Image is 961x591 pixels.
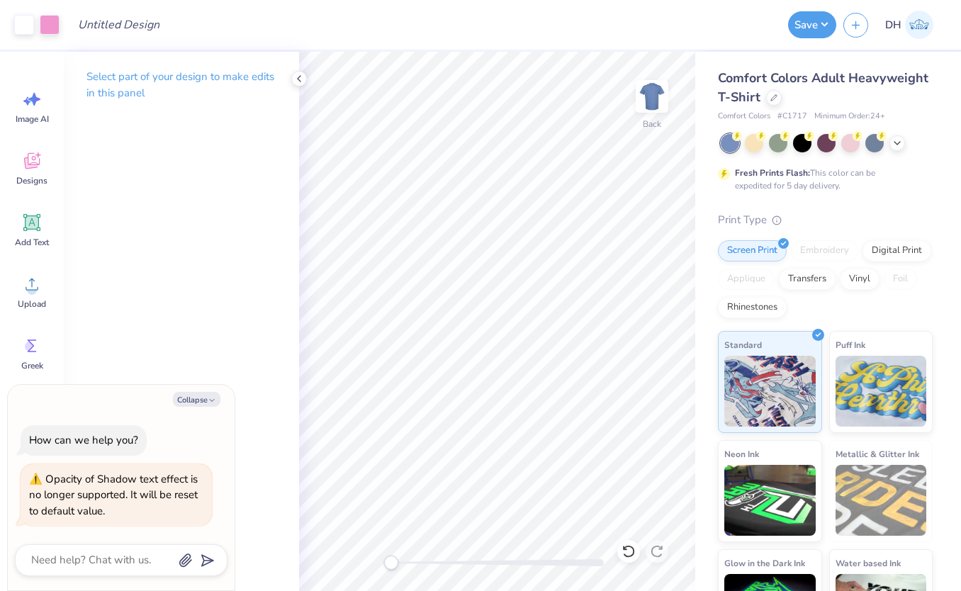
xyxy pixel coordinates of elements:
div: Transfers [779,269,836,290]
img: Dayna Hausspiegel [905,11,933,39]
p: Select part of your design to make edits in this panel [86,69,276,101]
span: Neon Ink [724,446,759,461]
div: How can we help you? [29,433,138,447]
span: Glow in the Dark Ink [724,556,805,570]
button: Collapse [173,392,220,407]
div: Vinyl [840,269,879,290]
span: Image AI [16,113,49,125]
div: This color can be expedited for 5 day delivery. [735,167,909,192]
div: Digital Print [862,240,931,261]
span: Add Text [15,237,49,248]
span: Upload [18,298,46,310]
button: Save [788,11,836,38]
strong: Fresh Prints Flash: [735,167,810,179]
span: Designs [16,175,47,186]
div: Applique [718,269,775,290]
img: Metallic & Glitter Ink [836,465,927,536]
span: Minimum Order: 24 + [814,111,885,123]
div: Opacity of Shadow text effect is no longer supported. It will be reset to default value. [29,471,203,519]
span: Water based Ink [836,556,901,570]
span: Comfort Colors Adult Heavyweight T-Shirt [718,69,928,106]
span: # C1717 [777,111,807,123]
span: Metallic & Glitter Ink [836,446,919,461]
div: Accessibility label [384,556,398,570]
div: Screen Print [718,240,787,261]
img: Neon Ink [724,465,816,536]
input: Untitled Design [67,11,171,39]
img: Back [638,82,666,111]
div: Print Type [718,212,933,228]
div: Back [643,118,661,130]
img: Standard [724,356,816,427]
a: DH [879,11,940,39]
span: Greek [21,360,43,371]
span: Standard [724,337,762,352]
span: Comfort Colors [718,111,770,123]
span: DH [885,17,901,33]
span: Puff Ink [836,337,865,352]
img: Puff Ink [836,356,927,427]
div: Rhinestones [718,297,787,318]
div: Foil [884,269,917,290]
div: Embroidery [791,240,858,261]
